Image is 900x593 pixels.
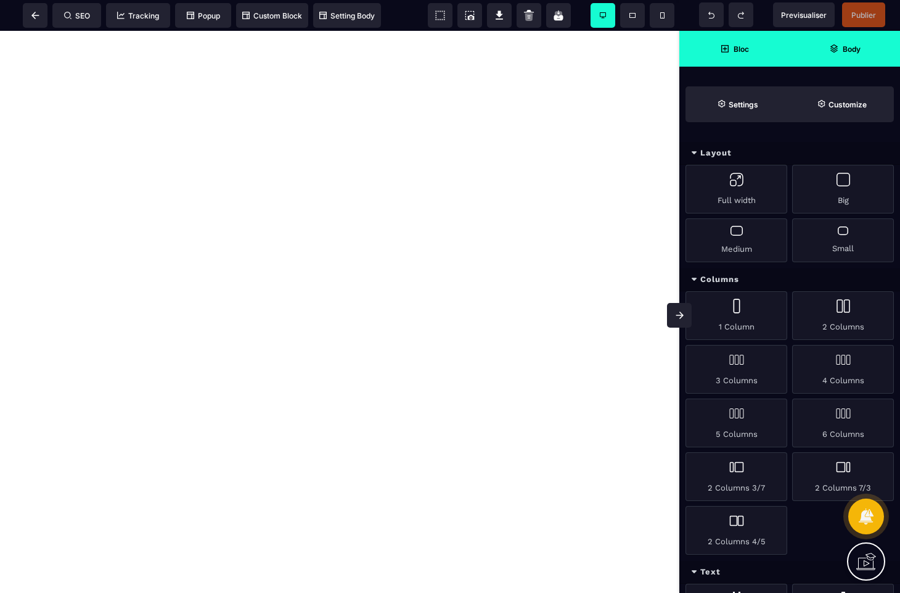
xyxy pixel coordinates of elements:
div: Columns [679,268,900,291]
div: Big [792,165,894,214]
div: 2 Columns 3/7 [685,452,787,501]
div: 6 Columns [792,399,894,447]
span: Previsualiser [781,10,827,20]
div: Text [679,561,900,584]
strong: Body [843,44,861,54]
div: Medium [685,218,787,262]
span: Setting Body [319,11,375,20]
span: Preview [773,2,835,27]
div: 1 Column [685,291,787,340]
div: Full width [685,165,787,214]
span: Publier [851,10,876,20]
span: Open Layer Manager [790,31,900,67]
div: 2 Columns [792,291,894,340]
div: 5 Columns [685,399,787,447]
div: 2 Columns 7/3 [792,452,894,501]
span: Popup [187,11,220,20]
span: View components [428,3,452,28]
span: Custom Block [242,11,302,20]
span: Tracking [117,11,159,20]
div: 3 Columns [685,345,787,394]
div: Layout [679,142,900,165]
span: Open Blocks [679,31,790,67]
strong: Settings [729,100,758,109]
span: Settings [685,86,790,122]
div: Small [792,218,894,262]
strong: Bloc [734,44,749,54]
span: SEO [64,11,90,20]
span: Open Style Manager [790,86,894,122]
div: 4 Columns [792,345,894,394]
span: Screenshot [457,3,482,28]
strong: Customize [828,100,867,109]
div: 2 Columns 4/5 [685,506,787,555]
